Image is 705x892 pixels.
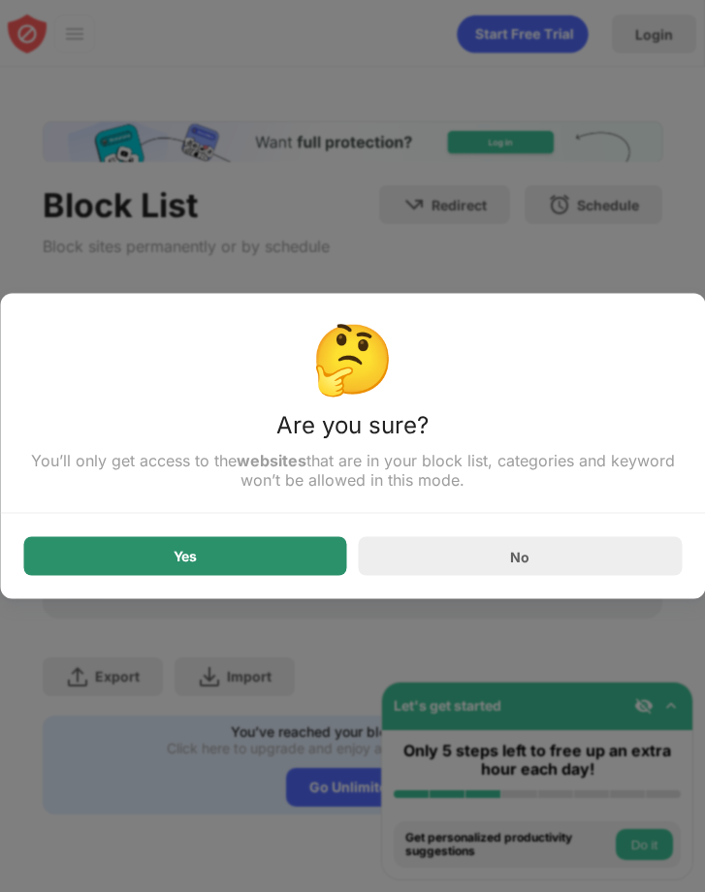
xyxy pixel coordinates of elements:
div: 🤔 [23,317,682,399]
div: Are you sure? [23,411,682,451]
div: You’ll only get access to the that are in your block list, categories and keyword won’t be allowe... [23,451,682,490]
div: No [510,548,529,564]
div: Yes [174,549,197,564]
strong: websites [237,451,306,470]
